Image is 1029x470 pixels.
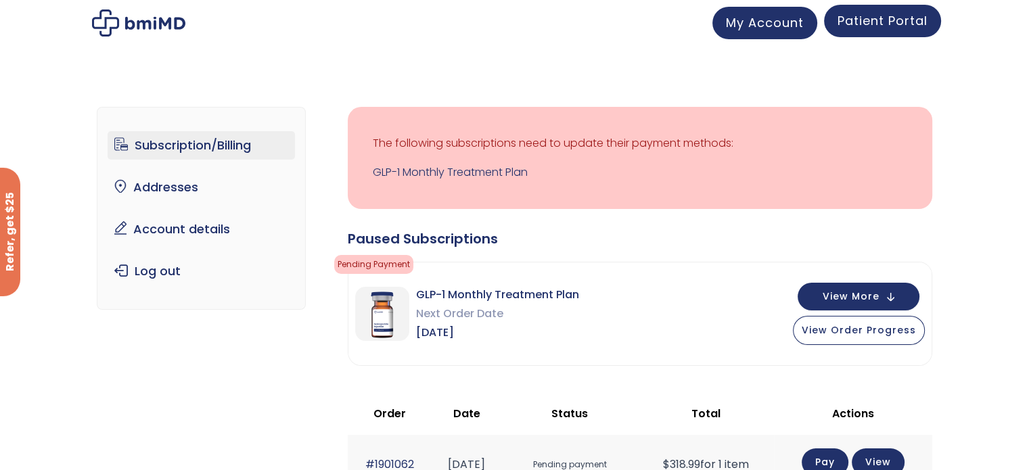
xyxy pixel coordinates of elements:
a: GLP-1 Monthly Treatment Plan [373,163,907,182]
a: Subscription/Billing [108,131,295,160]
span: View More [823,292,879,301]
span: [DATE] [416,323,579,342]
a: Patient Portal [824,5,941,37]
div: Paused Subscriptions [348,229,932,248]
span: Total [691,406,721,421]
span: Next Order Date [416,304,579,323]
span: Status [551,406,588,421]
span: View Order Progress [802,323,916,337]
a: Addresses [108,173,295,202]
span: Date [453,406,480,421]
a: Account details [108,215,295,243]
span: Patient Portal [838,12,928,29]
a: Log out [108,257,295,285]
span: Actions [832,406,874,421]
span: GLP-1 Monthly Treatment Plan [416,285,579,304]
button: View More [798,283,919,310]
span: Order [373,406,406,421]
a: My Account [712,7,817,39]
p: The following subscriptions need to update their payment methods: [373,134,907,153]
span: Pending Payment [334,255,413,274]
button: View Order Progress [793,316,925,345]
img: My account [92,9,185,37]
nav: Account pages [97,107,306,310]
span: My Account [726,14,804,31]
